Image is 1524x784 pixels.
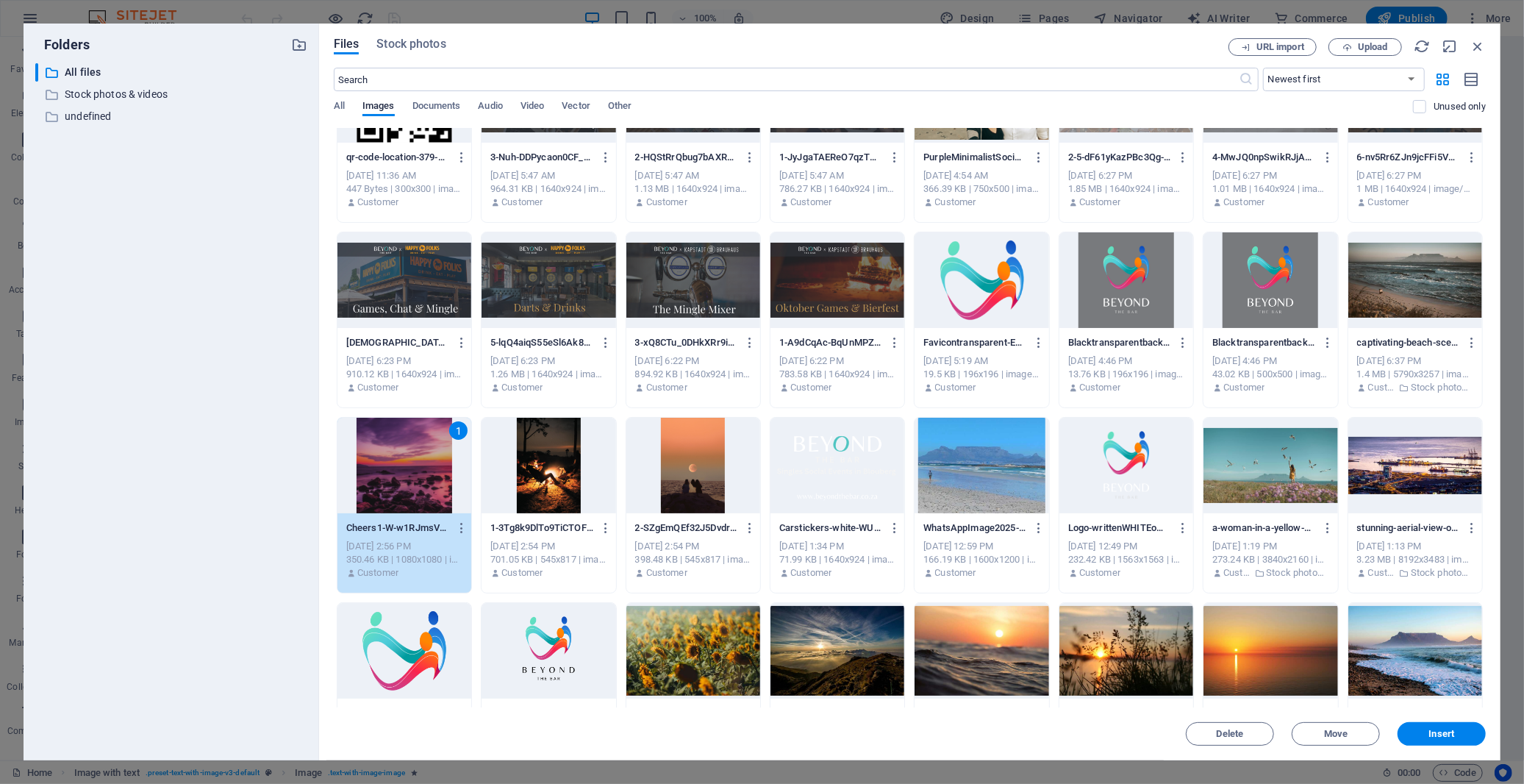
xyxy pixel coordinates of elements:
p: WhatsAppImage2025-09-30at09.29.49-9_VZlmYx6mLqqR1cNNc7Xg.jpeg [923,521,1026,535]
div: 19.5 KB | 196x196 | image/png [923,368,1040,381]
p: Customer [1079,196,1120,209]
button: Upload [1328,38,1402,56]
p: Stock photos & videos [65,86,280,103]
p: Stock photos & videos [1411,566,1473,580]
div: undefined [35,107,307,126]
p: Customer [1223,196,1264,209]
p: 1-JyJgaTAEReO7qzTX0r4E1g.png [779,151,882,164]
div: [DATE] 6:22 PM [779,354,895,368]
div: 1 MB | 1640x924 | image/png [1357,182,1473,196]
p: Customer [1368,381,1395,394]
p: Folders [35,35,90,54]
p: 2-HQStRrQbug7bAXRAxBg55w.png [635,151,738,164]
p: Stock photos & videos [1267,566,1329,580]
span: URL import [1256,43,1304,51]
div: 786.27 KB | 1640x924 | image/png [779,182,895,196]
p: Customer [646,381,687,394]
p: Customer [790,566,831,580]
p: Logo-writtenWHITEomwhiteTransparent-YBLQcWyY1Mn0UENjioQaEA.png [1068,521,1171,535]
p: Favicontransparent-EsXFN98nadgM9I6PwPZ60Q.png [346,707,449,720]
div: 1.85 MB | 1640x924 | image/png [1068,182,1184,196]
span: Vector [562,97,590,118]
p: Customer [501,566,543,580]
div: 964.31 KB | 1640x924 | image/png [490,182,607,196]
span: Documents [412,97,461,118]
p: Customer [1223,381,1264,394]
p: Customer [1079,566,1120,580]
p: 6-nv5Rr6ZJn9jcFFi5VbYkRA.png [1357,151,1460,164]
p: Customer [1223,566,1251,580]
div: 71.99 KB | 1640x924 | image/png [779,553,895,566]
i: Minimize [1442,38,1458,54]
div: [DATE] 12:49 PM [1068,540,1184,553]
div: 350.46 KB | 1080x1080 | image/png [346,553,462,566]
p: Customer [1368,196,1409,209]
p: vibrant-sunflower-field-basking-in-the-summer-sunlight-capturing-the-essence-of-nature-s-beauty-b... [635,707,738,720]
p: Customer [357,381,398,394]
div: [DATE] 6:27 PM [1357,169,1473,182]
p: breathtaking-sunrise-over-mountains-with-dramatic-clouds-and-clear-sky-ptLP31EYCSfuLdhyQGJTew-Rxd... [779,707,882,720]
p: Favicontransparent-EsXFN98nadgM9I6PwPZ60Q-Ayfr-3dc8Ez9TH64Fs-zmA.png [923,336,1026,349]
div: [DATE] 12:59 PM [923,540,1040,553]
p: Customer [1079,381,1120,394]
div: [DATE] 6:27 PM [1068,169,1184,182]
span: Upload [1358,43,1388,51]
button: Move [1292,722,1380,746]
div: [DATE] 5:47 AM [635,169,751,182]
button: Delete [1186,722,1274,746]
div: [DATE] 6:23 PM [490,354,607,368]
p: Displays only files that are not in use on the website. Files added during this session can still... [1434,100,1486,113]
p: All files [65,64,280,81]
span: Audio [478,97,502,118]
p: Customer [646,566,687,580]
span: Delete [1217,730,1244,738]
p: a-tranquil-sunset-over-calm-ocean-waters-with-golden-reflections-in-the-sky-and-sea-dXkU7mTwvcsF9... [1212,707,1315,720]
p: Blacktransparentbackground-OpJdzFOZzBl3gO0uwc_Knw-WlhDoEqMQYq7XVJ5_TBTxw.png [1068,336,1171,349]
p: 5-lqQ4aiqS55eSl6Ak8SyzlQ.png [490,336,593,349]
p: undefined [65,108,280,125]
p: Customer [646,196,687,209]
div: [DATE] 6:37 PM [1357,354,1473,368]
div: [DATE] 6:22 PM [635,354,751,368]
div: 232.42 KB | 1563x1563 | image/png [1068,553,1184,566]
div: ​ [35,63,38,82]
p: 7-yO-4guib7Pg1HeUXBGyrwQ.png [346,336,449,349]
p: Customer [357,566,398,580]
p: 2-SZgEmQEf32J5Dvdr9SGxoA.png [635,521,738,535]
div: 1.13 MB | 1640x924 | image/png [635,182,751,196]
div: 1.01 MB | 1640x924 | image/png [1212,182,1328,196]
div: By: Customer | Folder: Stock photos & videos [1212,566,1328,580]
div: [DATE] 6:23 PM [346,354,462,368]
p: 1-3Tg8k9DlTo9TiCTOF_dMDw.png [490,521,593,535]
p: a-woman-in-a-yellow-dress-feeds-seagulls-by-cape-town-s-scenic-shoreline-with-table-mountain-view... [1212,521,1315,535]
span: Stock photos [376,35,446,53]
div: [DATE] 6:27 PM [1212,169,1328,182]
button: Insert [1398,722,1486,746]
div: By: Customer | Folder: Stock photos & videos [1357,381,1473,394]
div: 273.24 KB | 3840x2160 | image/jpeg [1212,553,1328,566]
span: Files [334,35,359,53]
div: 447 Bytes | 300x300 | image/png [346,182,462,196]
div: [DATE] 1:34 PM [779,540,895,553]
div: 701.05 KB | 545x817 | image/png [490,553,607,566]
p: stunning-sunset-view-of-table-mountain-and-sea-waves-from-blouberg-beach-Ei0a8bKglE_K2TMmy8INAw-t... [1357,707,1460,720]
p: 2-5-dF61yKazPBc3Qg-x3I8Q.png [1068,151,1171,164]
span: All [334,97,345,118]
span: Insert [1429,730,1455,738]
span: Video [520,97,544,118]
p: imgsrcimages18018983553Number7-A3myAC5aB41xsj_8KVRoCg.pngaltBeyondtheBareventnumber7-W7Q2DxOEvGhy... [490,707,593,720]
p: Blacktransparentbackground-OpJdzFOZzBl3gO0uwc_Knw.png [1212,336,1315,349]
i: Create new folder [291,37,307,53]
div: [DATE] 2:54 PM [490,540,607,553]
i: Close [1470,38,1486,54]
div: 166.19 KB | 1600x1200 | image/jpeg [923,553,1040,566]
p: Customer [1368,566,1395,580]
i: Reload [1414,38,1430,54]
button: URL import [1228,38,1317,56]
p: qr-code-location-379-5TaeyWRzAFbfmJ7WrcM4Rw.png [346,151,449,164]
div: [DATE] 5:47 AM [490,169,607,182]
div: Stock photos & videos [35,85,307,104]
div: [DATE] 4:54 AM [923,169,1040,182]
div: 1.26 MB | 1640x924 | image/png [490,368,607,381]
div: [DATE] 11:36 AM [346,169,462,182]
